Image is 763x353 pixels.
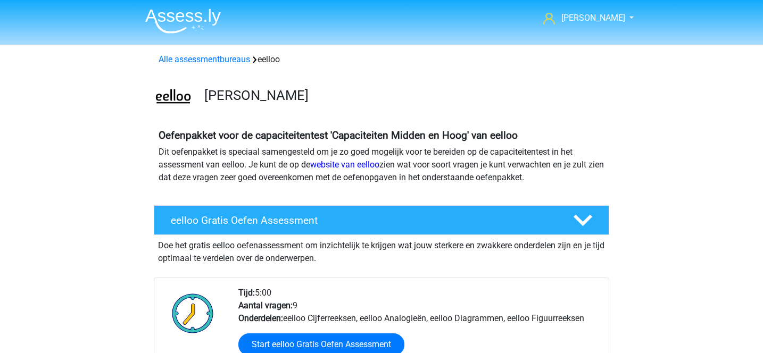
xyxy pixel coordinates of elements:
div: Doe het gratis eelloo oefenassessment om inzichtelijk te krijgen wat jouw sterkere en zwakkere on... [154,235,609,265]
img: Klok [166,287,220,340]
h3: [PERSON_NAME] [204,87,601,104]
b: Aantal vragen: [238,300,293,310]
h4: eelloo Gratis Oefen Assessment [171,214,556,226]
a: [PERSON_NAME] [539,12,626,24]
a: website van eelloo [310,159,379,170]
span: [PERSON_NAME] [561,13,625,23]
img: Assessly [145,9,221,33]
img: eelloo.png [154,79,192,116]
b: Onderdelen: [238,313,283,323]
b: Oefenpakket voor de capaciteitentest 'Capaciteiten Midden en Hoog' van eelloo [159,129,518,141]
a: Alle assessmentbureaus [159,54,250,64]
b: Tijd: [238,288,255,298]
a: eelloo Gratis Oefen Assessment [150,205,613,235]
div: eelloo [154,53,609,66]
p: Dit oefenpakket is speciaal samengesteld om je zo goed mogelijk voor te bereiden op de capaciteit... [159,146,604,184]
